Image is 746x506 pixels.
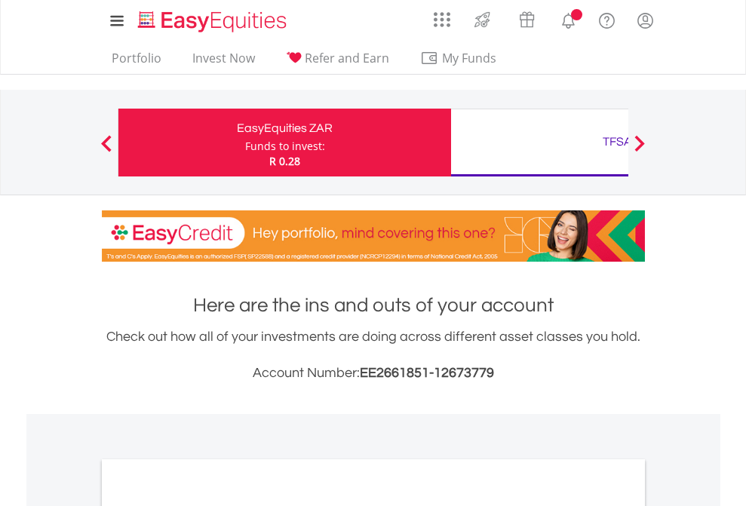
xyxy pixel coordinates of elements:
h1: Here are the ins and outs of your account [102,292,645,319]
button: Next [625,143,655,158]
a: Vouchers [505,4,549,32]
span: R 0.28 [269,154,300,168]
div: Check out how all of your investments are doing across different asset classes you hold. [102,327,645,384]
img: vouchers-v2.svg [514,8,539,32]
span: EE2661851-12673779 [360,366,494,380]
span: My Funds [420,48,519,68]
a: FAQ's and Support [588,4,626,34]
img: EasyEquities_Logo.png [135,9,293,34]
a: Notifications [549,4,588,34]
a: Portfolio [106,51,167,74]
a: Invest Now [186,51,261,74]
a: Refer and Earn [280,51,395,74]
span: Refer and Earn [305,50,389,66]
div: EasyEquities ZAR [127,118,442,139]
a: AppsGrid [424,4,460,28]
h3: Account Number: [102,363,645,384]
div: Funds to invest: [245,139,325,154]
a: My Profile [626,4,665,37]
a: Home page [132,4,293,34]
img: grid-menu-icon.svg [434,11,450,28]
img: EasyCredit Promotion Banner [102,210,645,262]
img: thrive-v2.svg [470,8,495,32]
button: Previous [91,143,121,158]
